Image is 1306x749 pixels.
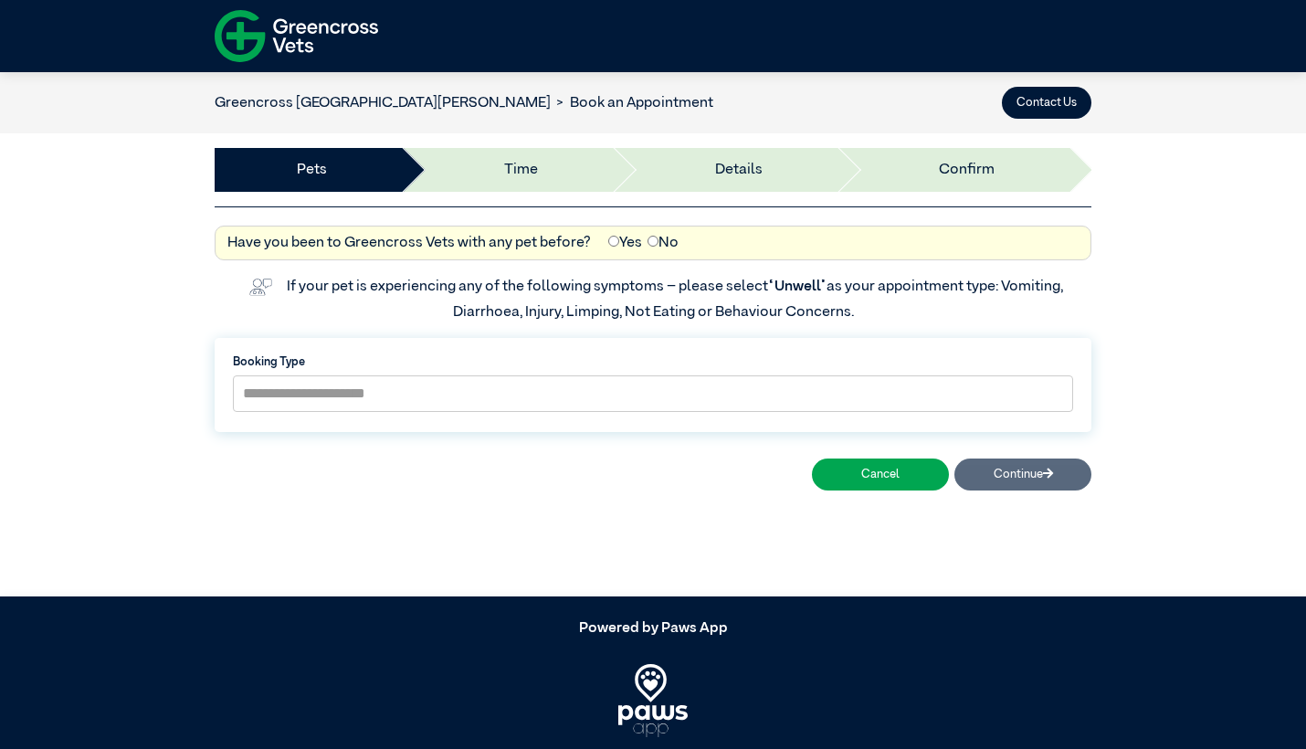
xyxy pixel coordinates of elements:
input: No [648,236,658,247]
input: Yes [608,236,619,247]
label: No [648,232,679,254]
a: Pets [297,159,327,181]
label: Booking Type [233,353,1073,371]
span: “Unwell” [768,280,827,294]
label: Have you been to Greencross Vets with any pet before? [227,232,591,254]
h5: Powered by Paws App [215,620,1091,638]
label: Yes [608,232,642,254]
button: Cancel [812,459,949,491]
img: vet [243,272,278,301]
nav: breadcrumb [215,92,713,114]
img: PawsApp [618,664,689,737]
li: Book an Appointment [551,92,713,114]
a: Greencross [GEOGRAPHIC_DATA][PERSON_NAME] [215,96,551,111]
img: f-logo [215,5,378,68]
button: Contact Us [1002,87,1091,119]
label: If your pet is experiencing any of the following symptoms – please select as your appointment typ... [287,280,1066,320]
